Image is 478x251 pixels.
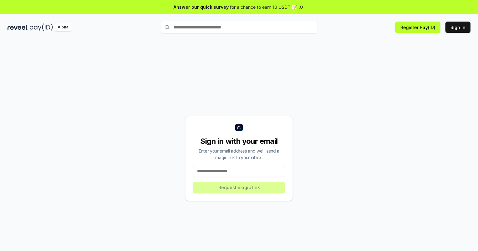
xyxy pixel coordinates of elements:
span: Answer our quick survey [174,4,229,10]
div: Alpha [54,23,72,31]
img: pay_id [30,23,53,31]
span: for a chance to earn 10 USDT 📝 [230,4,297,10]
img: logo_small [235,124,243,131]
div: Sign in with your email [193,136,285,146]
button: Register Pay(ID) [395,22,440,33]
img: reveel_dark [8,23,29,31]
button: Sign In [445,22,470,33]
div: Enter your email address and we’ll send a magic link to your inbox. [193,148,285,161]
